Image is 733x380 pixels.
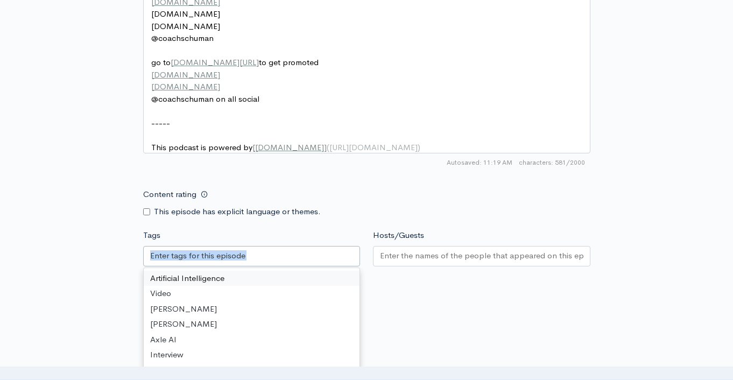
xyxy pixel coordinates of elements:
span: ) [418,142,420,152]
input: Enter tags for this episode [150,250,247,262]
div: Tech [144,363,360,378]
span: go to to get promoted [151,57,319,67]
span: [DOMAIN_NAME] [151,69,220,80]
span: 581/2000 [519,158,585,167]
div: Video [144,286,360,301]
label: Hosts/Guests [373,229,424,242]
span: [ [252,142,255,152]
span: @coachschuman [151,33,214,43]
small: If no artwork is selected your default podcast artwork will be used [143,295,590,306]
label: This episode has explicit language or themes. [154,206,321,218]
input: Enter the names of the people that appeared on this episode [380,250,583,262]
span: ----- [151,118,170,128]
div: Artificial Intelligence [144,271,360,286]
div: [PERSON_NAME] [144,316,360,332]
span: [DOMAIN_NAME] [255,142,324,152]
span: [DOMAIN_NAME] [151,81,220,92]
div: Axle AI [144,332,360,348]
span: This podcast is powered by [151,142,420,152]
span: ( [327,142,329,152]
label: Content rating [143,184,196,206]
span: [DOMAIN_NAME][URL] [171,57,259,67]
span: @coachschuman on all social [151,94,259,104]
div: [PERSON_NAME] [144,301,360,317]
div: Interview [144,347,360,363]
label: Tags [143,229,160,242]
span: [DOMAIN_NAME] [151,9,220,19]
span: Autosaved: 11:19 AM [447,158,512,167]
span: [URL][DOMAIN_NAME] [329,142,418,152]
span: [DOMAIN_NAME] [151,21,220,31]
span: ] [324,142,327,152]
